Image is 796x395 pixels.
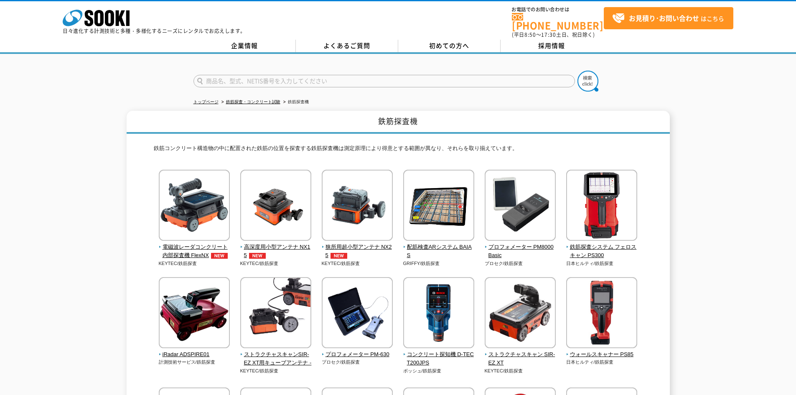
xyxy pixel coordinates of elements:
img: ストラクチャスキャンSIR-EZ XT用キューブアンテナ - [240,277,311,350]
p: KEYTEC/鉄筋探査 [240,367,312,375]
a: ストラクチャスキャンSIR-EZ XT用キューブアンテナ - [240,342,312,367]
img: 鉄筋探査システム フェロスキャン PS300 [566,170,637,243]
img: btn_search.png [577,71,598,92]
a: トップページ [193,99,219,104]
p: KEYTEC/鉄筋探査 [485,367,556,375]
strong: お見積り･お問い合わせ [629,13,699,23]
p: プロセク/鉄筋探査 [322,359,393,366]
span: 狭所用超小型アンテナ NX25 [322,243,393,260]
p: 日本ヒルティ/鉄筋探査 [566,260,638,267]
span: (平日 ～ 土日、祝日除く) [512,31,595,38]
p: GRIFFY/鉄筋探査 [403,260,475,267]
span: 鉄筋探査システム フェロスキャン PS300 [566,243,638,260]
span: ストラクチャスキャン SIR-EZ XT [485,350,556,368]
img: iRadar ADSPIRE01 [159,277,230,350]
a: 企業情報 [193,40,296,52]
a: 高深度用小型アンテナ NX15NEW [240,235,312,260]
a: 採用情報 [501,40,603,52]
span: ウォールスキャナー PS85 [566,350,638,359]
p: 計測技術サービス/鉄筋探査 [159,359,230,366]
img: NEW [209,253,230,259]
span: ストラクチャスキャンSIR-EZ XT用キューブアンテナ - [240,350,312,368]
img: ストラクチャスキャン SIR-EZ XT [485,277,556,350]
p: 日本ヒルティ/鉄筋探査 [566,359,638,366]
a: お見積り･お問い合わせはこちら [604,7,733,29]
img: プロフォメーター PM8000Basic [485,170,556,243]
p: ボッシュ/鉄筋探査 [403,367,475,375]
p: KEYTEC/鉄筋探査 [240,260,312,267]
a: 狭所用超小型アンテナ NX25NEW [322,235,393,260]
span: はこちら [612,12,724,25]
img: 配筋検査ARシステム BAIAS [403,170,474,243]
p: プロセク/鉄筋探査 [485,260,556,267]
img: NEW [247,253,268,259]
span: プロフォメーター PM8000Basic [485,243,556,260]
a: 電磁波レーダコンクリート内部探査機 FlexNXNEW [159,235,230,260]
img: NEW [328,253,349,259]
a: 初めての方へ [398,40,501,52]
span: 17:30 [541,31,556,38]
a: [PHONE_NUMBER] [512,13,604,30]
a: コンクリート探知機 D-TECT200JPS [403,342,475,367]
img: 高深度用小型アンテナ NX15 [240,170,311,243]
img: コンクリート探知機 D-TECT200JPS [403,277,474,350]
img: 狭所用超小型アンテナ NX25 [322,170,393,243]
a: ストラクチャスキャン SIR-EZ XT [485,342,556,367]
a: プロフォメーター PM-630 [322,342,393,359]
span: コンクリート探知機 D-TECT200JPS [403,350,475,368]
span: 高深度用小型アンテナ NX15 [240,243,312,260]
a: 鉄筋探査システム フェロスキャン PS300 [566,235,638,260]
p: KEYTEC/鉄筋探査 [159,260,230,267]
span: iRadar ADSPIRE01 [159,350,230,359]
img: プロフォメーター PM-630 [322,277,393,350]
span: 配筋検査ARシステム BAIAS [403,243,475,260]
a: よくあるご質問 [296,40,398,52]
span: プロフォメーター PM-630 [322,350,393,359]
a: ウォールスキャナー PS85 [566,342,638,359]
a: iRadar ADSPIRE01 [159,342,230,359]
input: 商品名、型式、NETIS番号を入力してください [193,75,575,87]
img: ウォールスキャナー PS85 [566,277,637,350]
p: KEYTEC/鉄筋探査 [322,260,393,267]
a: 鉄筋探査・コンクリート試験 [226,99,280,104]
span: 8:50 [524,31,536,38]
p: 日々進化する計測技術と多種・多様化するニーズにレンタルでお応えします。 [63,28,246,33]
span: お電話でのお問い合わせは [512,7,604,12]
img: 電磁波レーダコンクリート内部探査機 FlexNX [159,170,230,243]
h1: 鉄筋探査機 [127,111,670,134]
span: 初めての方へ [429,41,469,50]
span: 電磁波レーダコンクリート内部探査機 FlexNX [159,243,230,260]
a: 配筋検査ARシステム BAIAS [403,235,475,260]
p: 鉄筋コンクリート構造物の中に配置された鉄筋の位置を探査する鉄筋探査機は測定原理により得意とする範囲が異なり、それらを取り揃えています。 [154,144,643,157]
a: プロフォメーター PM8000Basic [485,235,556,260]
li: 鉄筋探査機 [282,98,309,107]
